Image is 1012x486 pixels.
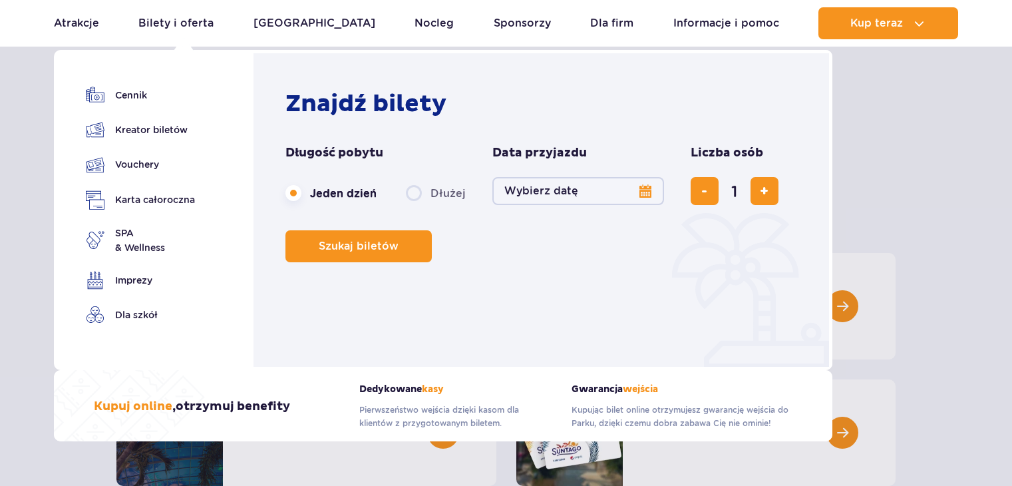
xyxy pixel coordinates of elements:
span: Data przyjazdu [492,145,587,161]
button: Kup teraz [818,7,958,39]
strong: Dedykowane [359,383,552,395]
span: Kup teraz [850,17,903,29]
span: SPA & Wellness [115,226,165,255]
a: Dla szkół [86,306,195,324]
span: Długość pobytu [285,145,383,161]
a: Informacje i pomoc [673,7,779,39]
span: kasy [422,383,444,395]
label: Jeden dzień [285,179,377,207]
strong: Gwarancja [572,383,792,395]
a: Kreator biletów [86,121,195,139]
button: Szukaj biletów [285,230,432,262]
a: Imprezy [86,271,195,290]
form: Planowanie wizyty w Park of Poland [285,145,804,262]
p: Kupując bilet online otrzymujesz gwarancję wejścia do Parku, dzięki czemu dobra zabawa Cię nie om... [572,403,792,430]
a: Vouchery [86,155,195,174]
a: Dla firm [590,7,633,39]
a: Karta całoroczna [86,190,195,210]
a: Atrakcje [54,7,99,39]
p: Pierwszeństwo wejścia dzięki kasom dla klientów z przygotowanym biletem. [359,403,552,430]
button: dodaj bilet [751,177,778,205]
a: SPA& Wellness [86,226,195,255]
span: Szukaj biletów [319,240,399,252]
span: wejścia [623,383,658,395]
button: Wybierz datę [492,177,664,205]
button: usuń bilet [691,177,719,205]
span: Kupuj online [94,399,172,414]
input: liczba biletów [719,175,751,207]
h2: Znajdź bilety [285,89,804,119]
a: Sponsorzy [494,7,551,39]
a: [GEOGRAPHIC_DATA] [253,7,375,39]
a: Nocleg [415,7,454,39]
label: Dłużej [406,179,466,207]
a: Bilety i oferta [138,7,214,39]
h3: , otrzymuj benefity [94,399,290,415]
span: Liczba osób [691,145,763,161]
a: Cennik [86,86,195,105]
